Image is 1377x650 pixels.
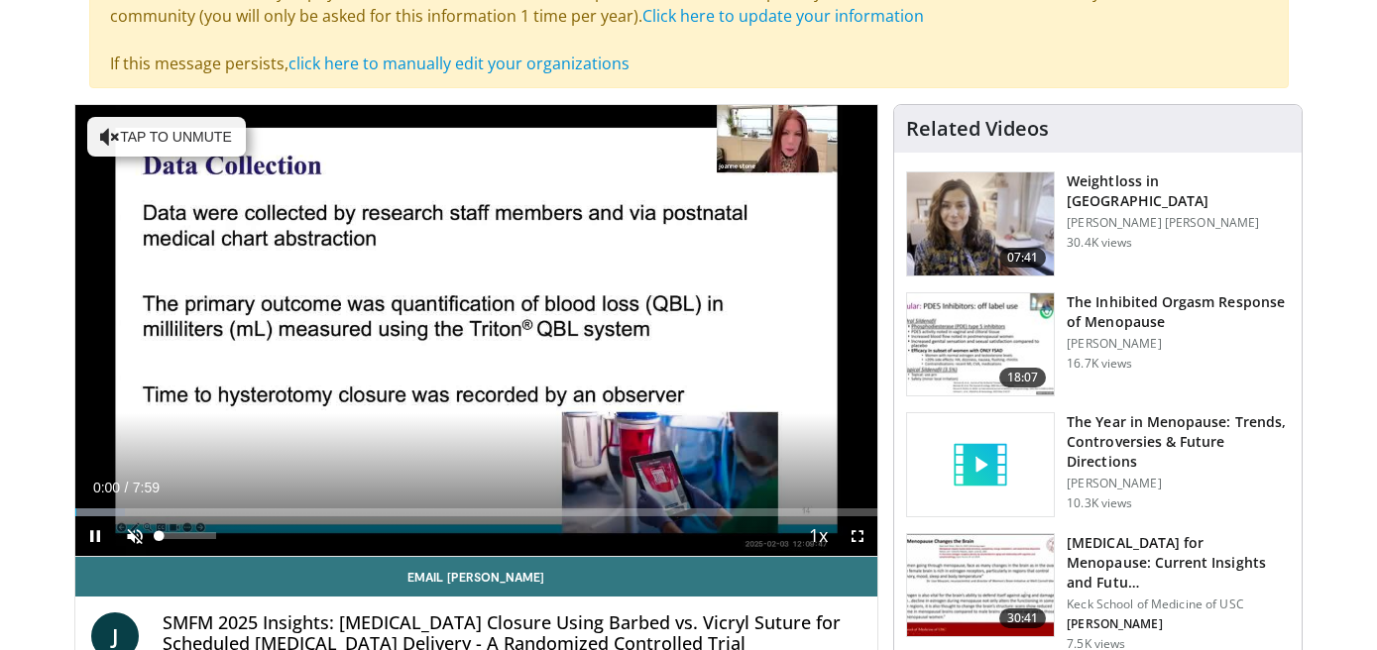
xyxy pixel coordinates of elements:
img: 47271b8a-94f4-49c8-b914-2a3d3af03a9e.150x105_q85_crop-smart_upscale.jpg [907,534,1054,637]
p: [PERSON_NAME] [PERSON_NAME] [1067,215,1290,231]
h4: Related Videos [906,117,1049,141]
span: / [125,480,129,495]
span: 7:59 [133,480,160,495]
p: 16.7K views [1067,356,1132,372]
div: Progress Bar [75,508,878,516]
button: Fullscreen [838,516,877,556]
h3: The Year in Menopause: Trends, Controversies & Future Directions [1067,412,1290,472]
button: Pause [75,516,115,556]
span: 0:00 [93,480,120,495]
img: video_placeholder_short.svg [907,413,1054,516]
video-js: Video Player [75,105,878,557]
h3: Weightloss in [GEOGRAPHIC_DATA] [1067,171,1290,211]
span: 18:07 [999,368,1047,387]
button: Unmute [115,516,155,556]
img: 9983fed1-7565-45be-8934-aef1103ce6e2.150x105_q85_crop-smart_upscale.jpg [907,172,1054,275]
p: 30.4K views [1067,235,1132,251]
p: 10.3K views [1067,495,1132,511]
h3: [MEDICAL_DATA] for Menopause: Current Insights and Futu… [1067,533,1290,593]
p: [PERSON_NAME] [1067,476,1290,491]
p: Keck School of Medicine of USC [1067,596,1290,612]
a: Click here to update your information [642,5,924,27]
div: Volume Level [160,532,216,539]
h3: The Inhibited Orgasm Response of Menopause [1067,292,1290,332]
img: 283c0f17-5e2d-42ba-a87c-168d447cdba4.150x105_q85_crop-smart_upscale.jpg [907,293,1054,396]
button: Playback Rate [798,516,838,556]
span: 30:41 [999,608,1047,628]
p: [PERSON_NAME] [1067,336,1290,352]
a: click here to manually edit your organizations [288,53,630,74]
span: 07:41 [999,248,1047,268]
a: 18:07 The Inhibited Orgasm Response of Menopause [PERSON_NAME] 16.7K views [906,292,1290,397]
p: [PERSON_NAME] [1067,616,1290,632]
a: Email [PERSON_NAME] [75,557,878,596]
button: Tap to unmute [87,117,246,157]
a: 07:41 Weightloss in [GEOGRAPHIC_DATA] [PERSON_NAME] [PERSON_NAME] 30.4K views [906,171,1290,276]
a: The Year in Menopause: Trends, Controversies & Future Directions [PERSON_NAME] 10.3K views [906,412,1290,517]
